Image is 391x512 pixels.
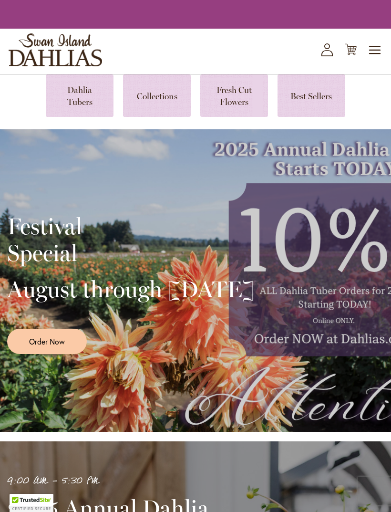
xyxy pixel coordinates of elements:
[9,33,102,66] a: store logo
[7,329,87,354] a: Order Now
[7,213,255,266] h2: Festival Special
[29,336,65,347] span: Order Now
[7,473,269,489] p: 9:00 AM - 5:30 PM
[7,276,255,303] h2: August through [DATE]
